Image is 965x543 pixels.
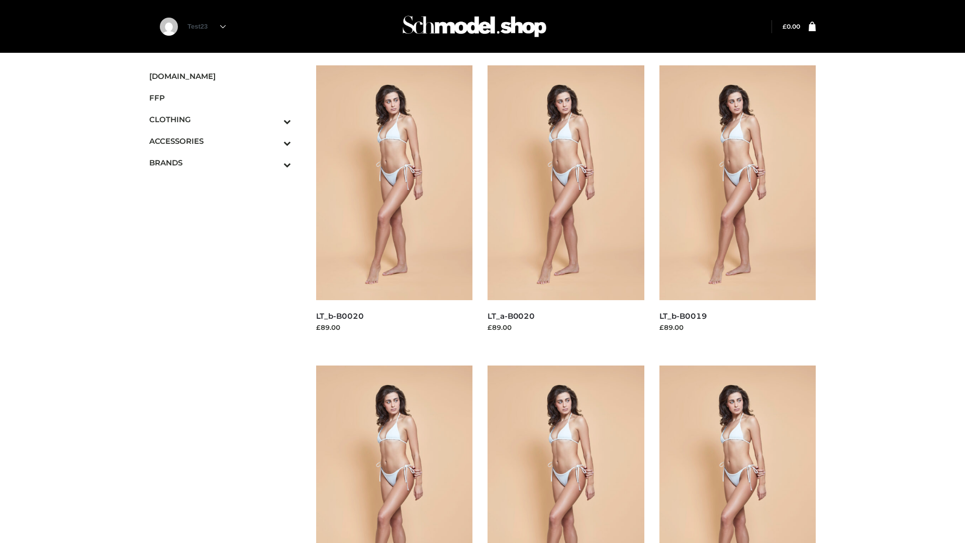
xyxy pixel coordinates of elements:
a: Test23 [187,23,226,30]
a: ACCESSORIESToggle Submenu [149,130,291,152]
span: ACCESSORIES [149,135,291,147]
a: LT_b-B0020 [316,311,364,321]
a: [DOMAIN_NAME] [149,65,291,87]
button: Toggle Submenu [256,130,291,152]
button: Toggle Submenu [256,109,291,130]
span: £ [783,23,787,30]
a: LT_b-B0019 [659,311,707,321]
span: FFP [149,92,291,104]
div: £89.00 [488,322,644,332]
div: £89.00 [659,322,816,332]
span: BRANDS [149,157,291,168]
a: BRANDSToggle Submenu [149,152,291,173]
span: [DOMAIN_NAME] [149,70,291,82]
div: £89.00 [316,322,473,332]
img: Schmodel Admin 964 [399,7,550,46]
bdi: 0.00 [783,23,800,30]
button: Toggle Submenu [256,152,291,173]
a: FFP [149,87,291,109]
span: CLOTHING [149,114,291,125]
a: £0.00 [783,23,800,30]
a: Read more [488,334,525,342]
a: LT_a-B0020 [488,311,535,321]
a: Read more [659,334,697,342]
a: CLOTHINGToggle Submenu [149,109,291,130]
a: Read more [316,334,353,342]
